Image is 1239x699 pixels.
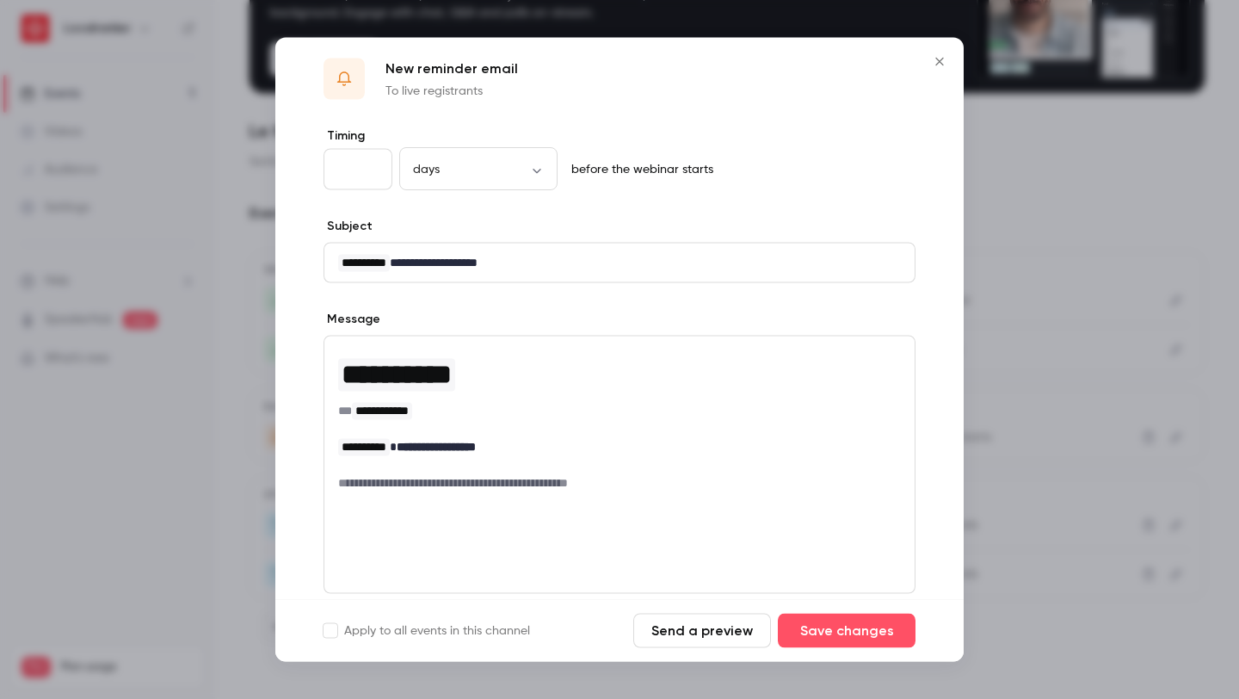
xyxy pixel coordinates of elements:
[399,160,558,177] div: days
[324,244,915,282] div: editor
[324,311,380,328] label: Message
[385,59,518,79] p: New reminder email
[385,83,518,100] p: To live registrants
[564,161,713,178] p: before the webinar starts
[324,218,373,235] label: Subject
[324,622,530,640] label: Apply to all events in this channel
[324,127,915,145] label: Timing
[633,614,771,648] button: Send a preview
[778,614,915,648] button: Save changes
[922,45,957,79] button: Close
[324,337,915,502] div: editor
